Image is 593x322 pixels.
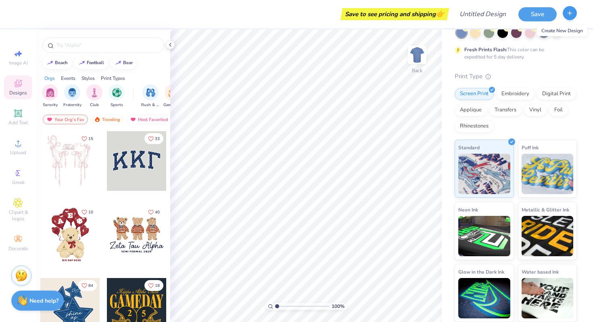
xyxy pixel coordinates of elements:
div: Trending [90,115,124,124]
div: filter for Rush & Bid [141,84,160,108]
div: filter for Game Day [163,84,182,108]
span: 100 % [332,303,345,310]
img: Back [409,47,425,63]
span: Sorority [43,102,58,108]
button: Like [144,280,163,291]
span: Rush & Bid [141,102,160,108]
img: Club Image [90,88,99,97]
input: Try "Alpha" [56,41,159,49]
span: 👉 [436,9,445,19]
div: filter for Club [86,84,102,108]
button: Like [78,207,97,217]
span: Decorate [8,245,28,252]
span: Water based Ink [522,268,559,276]
div: Events [61,75,75,82]
button: filter button [109,84,125,108]
div: filter for Sports [109,84,125,108]
span: Designs [9,90,27,96]
div: This color can be expedited for 5 day delivery. [464,46,564,61]
img: Fraternity Image [68,88,77,97]
strong: Fresh Prints Flash: [464,46,507,53]
span: Fraternity [63,102,81,108]
span: Image AI [9,60,28,66]
div: Back [412,67,422,74]
img: trend_line.gif [79,61,85,65]
div: bear [123,61,133,65]
div: Foil [549,104,568,116]
div: Rhinestones [455,120,494,132]
img: Glow in the Dark Ink [458,278,510,318]
button: filter button [163,84,182,108]
span: Puff Ink [522,143,539,152]
div: Create New Design [537,25,587,36]
span: Add Text [8,119,28,126]
img: Puff Ink [522,154,574,194]
span: Sports [111,102,123,108]
img: most_fav.gif [130,117,136,122]
span: 84 [88,284,93,288]
div: Digital Print [537,88,576,100]
img: trend_line.gif [47,61,53,65]
div: Applique [455,104,487,116]
span: Upload [10,149,26,156]
span: 10 [88,210,93,214]
div: Embroidery [496,88,535,100]
div: Save to see pricing and shipping [342,8,447,20]
div: Vinyl [524,104,547,116]
span: Standard [458,143,480,152]
button: filter button [141,84,160,108]
button: Save [518,7,557,21]
div: Orgs [44,75,55,82]
button: bear [111,57,136,69]
span: Neon Ink [458,205,478,214]
div: Print Types [101,75,125,82]
img: Neon Ink [458,216,510,256]
div: beach [55,61,68,65]
span: Greek [12,179,25,186]
img: Game Day Image [168,88,177,97]
img: most_fav.gif [46,117,53,122]
img: Sorority Image [46,88,55,97]
span: 15 [88,137,93,141]
span: 18 [155,284,160,288]
button: Like [78,280,97,291]
button: filter button [42,84,58,108]
span: 33 [155,137,160,141]
button: filter button [86,84,102,108]
button: filter button [63,84,81,108]
div: Screen Print [455,88,494,100]
span: 40 [155,210,160,214]
span: Metallic & Glitter Ink [522,205,569,214]
div: Styles [81,75,95,82]
img: Metallic & Glitter Ink [522,216,574,256]
button: football [74,57,108,69]
span: Game Day [163,102,182,108]
button: Like [144,133,163,144]
div: Most Favorited [126,115,172,124]
input: Untitled Design [453,6,512,22]
img: trend_line.gif [115,61,121,65]
span: Glow in the Dark Ink [458,268,504,276]
img: Rush & Bid Image [146,88,155,97]
button: beach [42,57,71,69]
div: filter for Fraternity [63,84,81,108]
div: filter for Sorority [42,84,58,108]
span: Clipart & logos [4,209,32,222]
img: Sports Image [112,88,121,97]
strong: Need help? [29,297,58,305]
div: Transfers [489,104,522,116]
button: Like [78,133,97,144]
img: Water based Ink [522,278,574,318]
img: Standard [458,154,510,194]
div: Your Org's Fav [43,115,88,124]
div: football [87,61,104,65]
div: Print Type [455,72,577,81]
img: trending.gif [94,117,100,122]
span: Club [90,102,99,108]
button: Like [144,207,163,217]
